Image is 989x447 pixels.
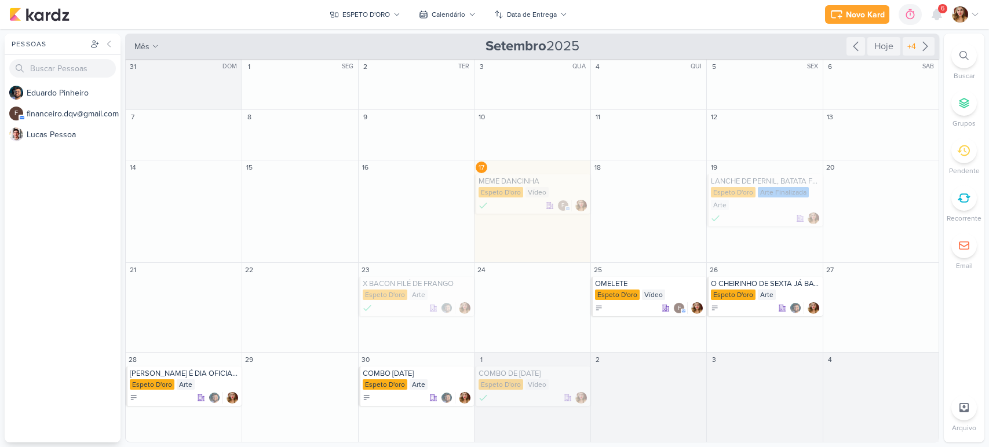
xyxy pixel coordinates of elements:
span: mês [134,41,149,53]
div: Colaboradores: financeiro.dqv@gmail.com [557,200,572,211]
span: 2025 [486,37,579,56]
div: 15 [243,162,255,173]
div: Espeto D'oro [595,290,640,300]
div: Espeto D'oro [711,187,756,197]
div: TER [458,62,473,71]
div: Responsável: Thaís Leite [575,200,587,211]
input: Buscar Pessoas [9,59,116,78]
img: Thaís Leite [575,200,587,211]
div: Arte [410,379,428,390]
div: 4 [592,61,604,72]
div: Vídeo [525,379,549,390]
div: 4 [824,354,836,365]
div: 2 [360,61,371,72]
div: QUI [691,62,705,71]
div: Responsável: Thaís Leite [808,212,819,224]
p: Buscar [954,71,975,81]
p: f [678,306,681,312]
div: 3 [708,354,720,365]
div: Arte [410,290,428,300]
div: 9 [360,111,371,123]
div: 6 [824,61,836,72]
div: Colaboradores: Eduardo Pinheiro [441,302,455,314]
div: 22 [243,264,255,276]
div: DOM [222,62,240,71]
div: financeiro.dqv@gmail.com [673,302,685,314]
div: E d u a r d o P i n h e i r o [27,87,121,99]
img: Thaís Leite [808,302,819,314]
button: Novo Kard [825,5,889,24]
div: f i n a n c e i r o . d q v @ g m a i l . c o m [27,108,121,120]
div: Arte Finalizada [758,187,809,197]
div: 11 [592,111,604,123]
div: COMBO DIA DAS CRIANÇAS [363,369,472,378]
div: Finalizado [479,392,488,404]
div: Colaboradores: Eduardo Pinheiro [209,392,223,404]
div: 30 [360,354,371,365]
div: +4 [905,41,918,53]
img: Thaís Leite [691,302,703,314]
div: 21 [127,264,138,276]
div: Espeto D'oro [479,379,523,390]
img: Thaís Leite [227,392,238,404]
div: Responsável: Thaís Leite [459,392,470,404]
div: L u c a s P e s s o a [27,129,121,141]
div: Novo Kard [846,9,885,21]
img: Thaís Leite [808,212,819,224]
li: Ctrl + F [944,43,984,81]
span: 6 [941,4,944,13]
div: Responsável: Thaís Leite [459,302,470,314]
p: Arquivo [952,423,976,433]
div: SEG [342,62,357,71]
div: Responsável: Thaís Leite [227,392,238,404]
div: Colaboradores: Eduardo Pinheiro [790,302,804,314]
div: Responsável: Thaís Leite [691,302,703,314]
div: Espeto D'oro [363,290,407,300]
div: 3 [476,61,487,72]
div: 2 [592,354,604,365]
img: Thaís Leite [952,6,968,23]
div: DOMINGO É DIA OFICIAL DE UM SUPER X-BACON COM FRITAS [130,369,239,378]
div: 1 [476,354,487,365]
div: 25 [592,264,604,276]
div: Finalizado [363,302,372,314]
div: 26 [708,264,720,276]
div: 28 [127,354,138,365]
div: 13 [824,111,836,123]
div: 27 [824,264,836,276]
img: Thaís Leite [575,392,587,404]
div: 14 [127,162,138,173]
p: Pendente [949,166,980,176]
div: O CHEIRINHO DE SEXTA JÁ BATEU AI TAMBÉM? QUE TAL UM X-TUDO? [711,279,820,288]
p: Recorrente [947,213,981,223]
div: 1 [243,61,255,72]
div: COMBO DE DIA DAS CRIANÇAS [479,369,587,378]
div: financeiro.dqv@gmail.com [9,107,23,120]
img: Eduardo Pinheiro [441,392,452,404]
strong: Setembro [486,38,546,54]
div: Espeto D'oro [711,290,756,300]
div: A Fazer [363,394,371,402]
div: SAB [922,62,937,71]
img: Eduardo Pinheiro [209,392,220,404]
div: 24 [476,264,487,276]
img: Eduardo Pinheiro [790,302,801,314]
div: 12 [708,111,720,123]
div: Responsável: Thaís Leite [808,302,819,314]
div: 29 [243,354,255,365]
div: QUA [572,62,589,71]
div: 7 [127,111,138,123]
div: Espeto D'oro [479,187,523,197]
img: Eduardo Pinheiro [441,302,452,314]
p: f [14,111,18,117]
div: Arte [711,200,729,210]
div: 8 [243,111,255,123]
img: Thaís Leite [459,392,470,404]
img: Eduardo Pinheiro [9,86,23,100]
div: 31 [127,61,138,72]
div: MEME DANCINHA [479,177,587,186]
div: 20 [824,162,836,173]
img: Thaís Leite [459,302,470,314]
div: Finalizado [479,200,488,211]
div: 18 [592,162,604,173]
